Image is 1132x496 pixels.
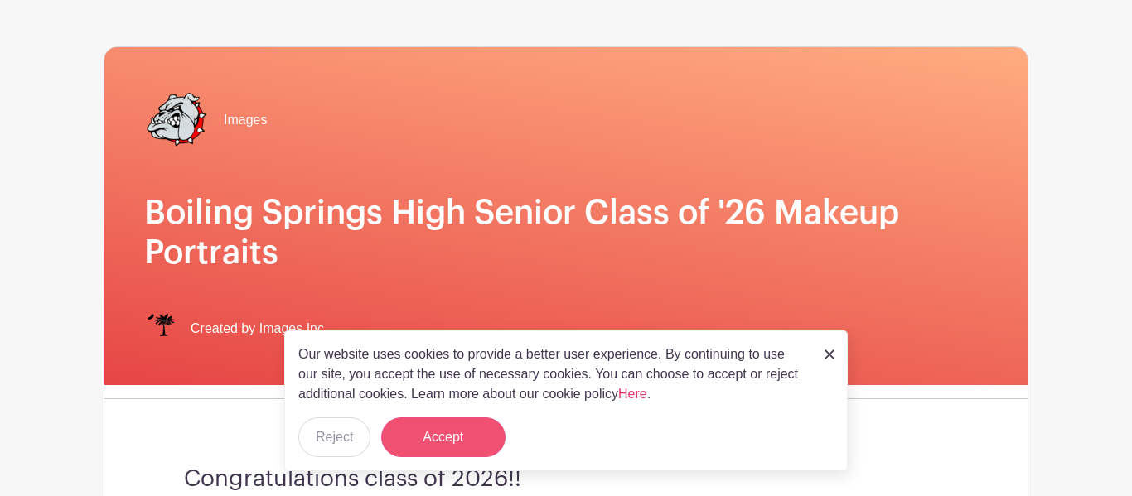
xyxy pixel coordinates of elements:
[191,319,324,339] span: Created by Images Inc
[825,349,834,359] img: close_button-5f87c8562297e5c2d7936805f587ecaba9071eb48480494691a3f1689db116b3.svg
[184,465,948,494] h3: Congratulations class of 2026!!
[144,312,177,345] img: IMAGES%20logo%20transparenT%20PNG%20s.png
[298,417,370,457] button: Reject
[224,110,267,130] span: Images
[618,387,647,401] a: Here
[381,417,506,457] button: Accept
[144,193,988,272] h1: Boiling Springs High Senior Class of '26 Makeup Portraits
[298,344,807,404] p: Our website uses cookies to provide a better user experience. By continuing to use our site, you ...
[144,87,210,153] img: bshs%20transp..png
